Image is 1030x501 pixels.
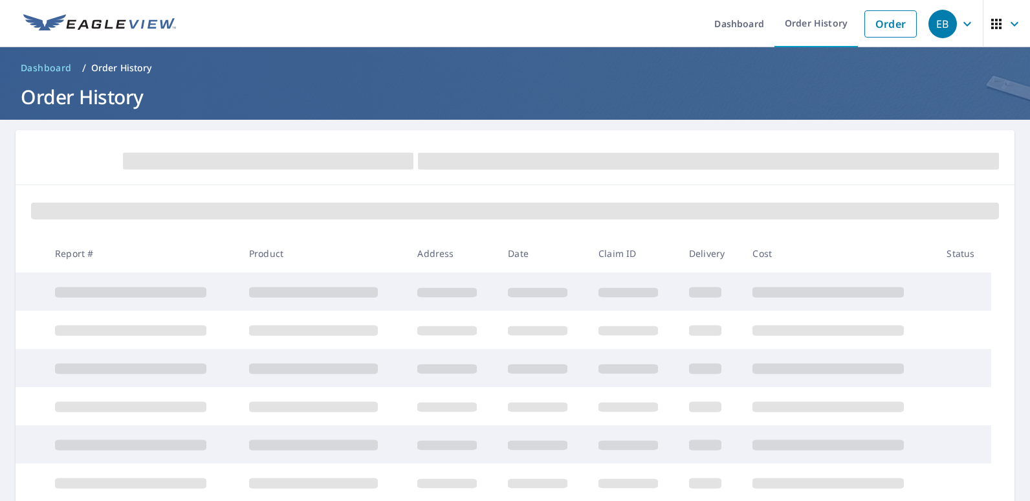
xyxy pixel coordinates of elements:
th: Claim ID [588,234,679,273]
span: Dashboard [21,61,72,74]
a: Dashboard [16,58,77,78]
th: Date [498,234,588,273]
h1: Order History [16,83,1014,110]
img: EV Logo [23,14,176,34]
a: Order [864,10,917,38]
nav: breadcrumb [16,58,1014,78]
th: Cost [742,234,936,273]
th: Address [407,234,498,273]
th: Delivery [679,234,742,273]
div: EB [928,10,957,38]
li: / [82,60,86,76]
th: Status [936,234,991,273]
p: Order History [91,61,152,74]
th: Product [239,234,408,273]
th: Report # [45,234,239,273]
